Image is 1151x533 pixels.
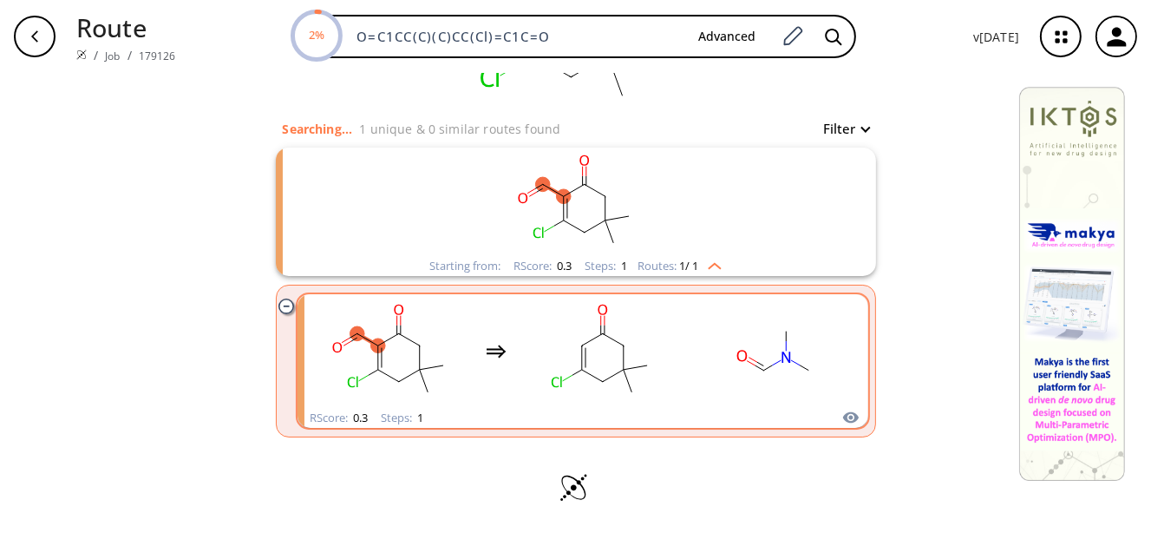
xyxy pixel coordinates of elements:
div: Starting from: [430,260,501,272]
a: Job [105,49,120,63]
svg: CC1(C)CC(=O)C(C=O)=C(Cl)C1 [350,148,801,256]
button: Filter [814,122,869,135]
img: Spaya logo [76,49,87,60]
img: Up [699,256,722,270]
ul: clusters [276,139,876,446]
p: Searching... [283,120,353,138]
a: 179126 [139,49,176,63]
svg: CC1(C)CC(=O)C=C(Cl)C1 [524,297,680,405]
img: Banner [1019,87,1125,481]
div: RScore : [311,412,369,424]
div: Steps : [585,260,628,272]
div: Routes: [638,260,722,272]
p: 1 unique & 0 similar routes found [359,120,560,138]
span: 0.3 [555,258,572,273]
p: Route [76,9,176,46]
input: Enter SMILES [346,28,684,45]
span: 1 [415,410,424,425]
li: / [94,46,98,64]
span: 1 [619,258,628,273]
svg: CC1(C)CC(=O)C(C=O)=C(Cl)C1 [312,297,468,405]
p: v [DATE] [973,28,1019,46]
div: RScore : [514,260,572,272]
text: 2% [309,27,324,43]
button: Advanced [684,21,769,53]
li: / [128,46,132,64]
div: Steps : [382,412,424,424]
span: 1 / 1 [680,260,699,272]
span: 0.3 [351,410,369,425]
svg: CN(C)C=O [697,297,853,405]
